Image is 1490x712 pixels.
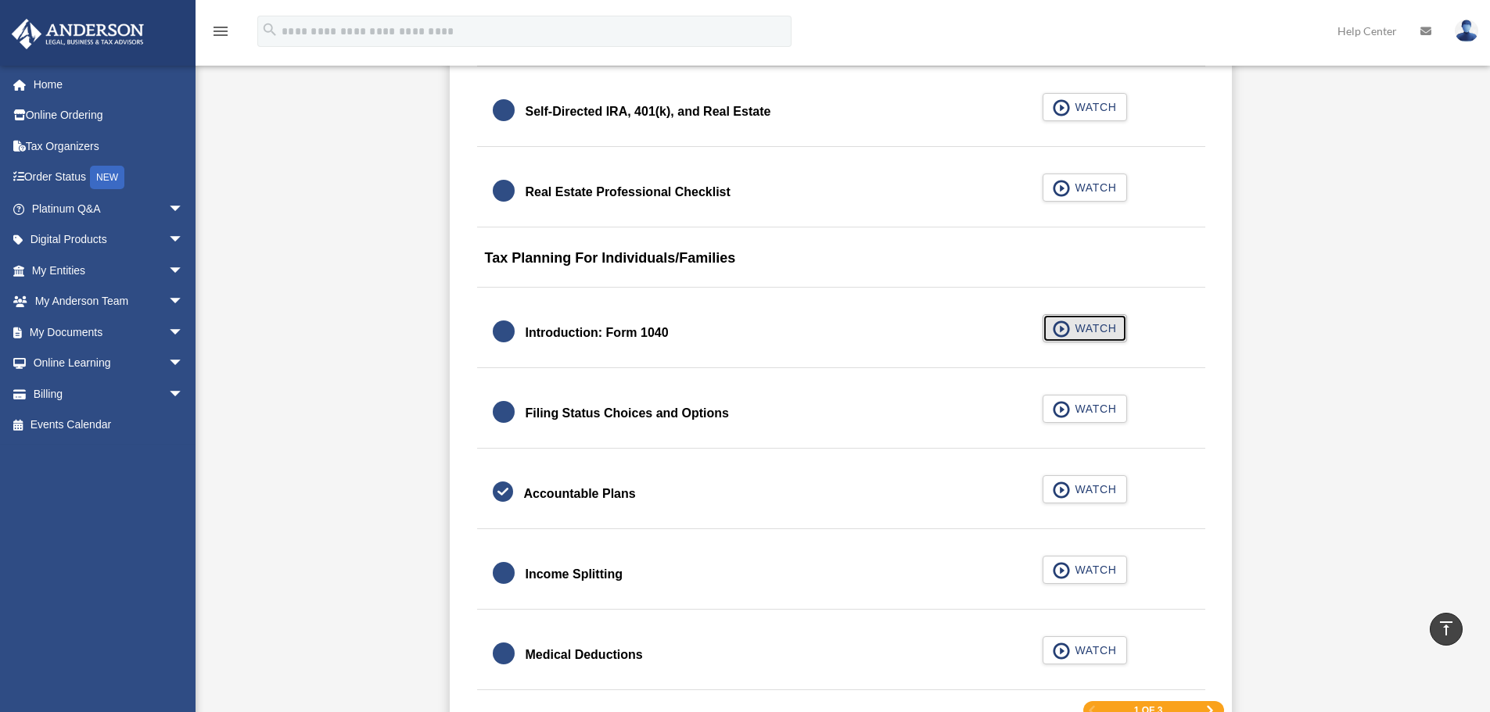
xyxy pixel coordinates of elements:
[1043,636,1127,664] button: WATCH
[11,131,207,162] a: Tax Organizers
[1043,174,1127,202] button: WATCH
[11,69,207,100] a: Home
[1070,642,1116,658] span: WATCH
[526,322,669,344] div: Introduction: Form 1040
[168,255,199,287] span: arrow_drop_down
[1437,619,1456,638] i: vertical_align_top
[477,238,1205,288] div: Tax Planning For Individuals/Families
[1070,481,1116,497] span: WATCH
[211,27,230,41] a: menu
[1430,613,1463,646] a: vertical_align_top
[526,181,731,203] div: Real Estate Professional Checklist
[11,193,207,224] a: Platinum Q&Aarrow_drop_down
[11,162,207,194] a: Order StatusNEW
[11,378,207,410] a: Billingarrow_drop_down
[11,410,207,441] a: Events Calendar
[261,21,278,38] i: search
[11,100,207,131] a: Online Ordering
[493,314,1190,352] a: Introduction: Form 1040 WATCH
[524,483,636,505] div: Accountable Plans
[11,255,207,286] a: My Entitiesarrow_drop_down
[168,317,199,349] span: arrow_drop_down
[168,286,199,318] span: arrow_drop_down
[168,193,199,225] span: arrow_drop_down
[493,475,1190,513] a: Accountable Plans WATCH
[526,101,771,123] div: Self-Directed IRA, 401(k), and Real Estate
[1043,314,1127,342] button: WATCH
[1043,395,1127,423] button: WATCH
[493,556,1190,593] a: Income Splitting WATCH
[211,22,230,41] i: menu
[11,286,207,317] a: My Anderson Teamarrow_drop_down
[1455,20,1478,42] img: User Pic
[493,636,1190,674] a: Medical Deductions WATCH
[1043,475,1127,503] button: WATCH
[493,93,1190,131] a: Self-Directed IRA, 401(k), and Real Estate WATCH
[7,19,149,49] img: Anderson Advisors Platinum Portal
[90,166,124,189] div: NEW
[493,395,1190,432] a: Filing Status Choices and Options WATCH
[168,224,199,256] span: arrow_drop_down
[11,224,207,256] a: Digital Productsarrow_drop_down
[1070,99,1116,115] span: WATCH
[526,564,623,585] div: Income Splitting
[11,317,207,348] a: My Documentsarrow_drop_down
[168,378,199,410] span: arrow_drop_down
[526,644,643,666] div: Medical Deductions
[11,348,207,379] a: Online Learningarrow_drop_down
[1070,401,1116,417] span: WATCH
[1070,180,1116,195] span: WATCH
[1043,556,1127,584] button: WATCH
[526,403,729,424] div: Filing Status Choices and Options
[1043,93,1127,121] button: WATCH
[493,174,1190,211] a: Real Estate Professional Checklist WATCH
[1070,562,1116,578] span: WATCH
[1070,320,1116,336] span: WATCH
[168,348,199,380] span: arrow_drop_down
